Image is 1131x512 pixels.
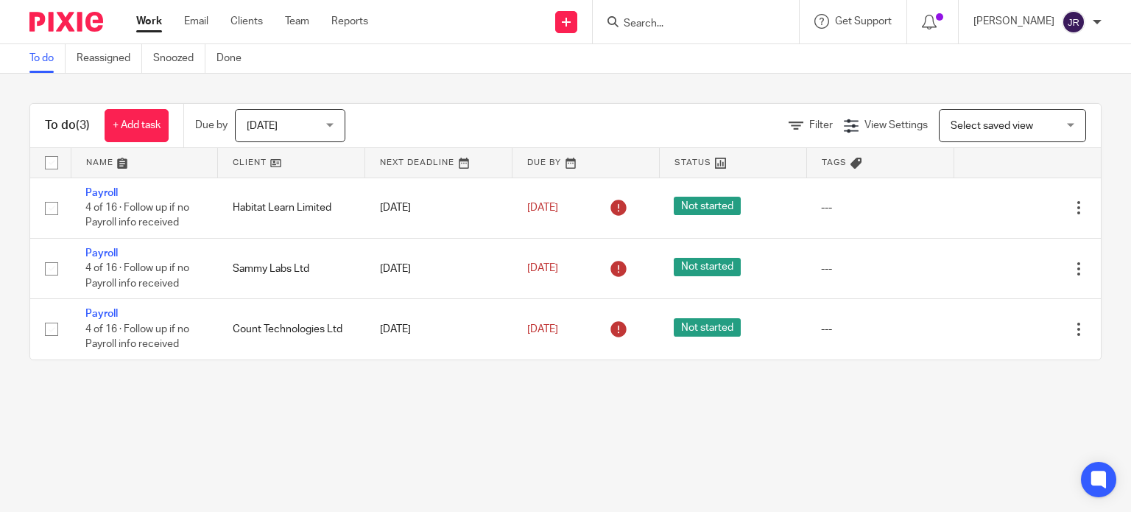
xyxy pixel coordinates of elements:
[85,203,189,228] span: 4 of 16 · Follow up if no Payroll info received
[674,318,741,337] span: Not started
[527,264,558,274] span: [DATE]
[76,119,90,131] span: (3)
[821,262,939,276] div: ---
[809,120,833,130] span: Filter
[216,44,253,73] a: Done
[835,16,892,27] span: Get Support
[622,18,755,31] input: Search
[1062,10,1085,34] img: svg%3E
[184,14,208,29] a: Email
[136,14,162,29] a: Work
[822,158,847,166] span: Tags
[85,248,118,259] a: Payroll
[821,322,939,337] div: ---
[821,200,939,215] div: ---
[85,309,118,319] a: Payroll
[365,238,512,298] td: [DATE]
[29,44,66,73] a: To do
[218,238,365,298] td: Sammy Labs Ltd
[285,14,309,29] a: Team
[85,264,189,290] span: 4 of 16 · Follow up if no Payroll info received
[230,14,263,29] a: Clients
[85,324,189,350] span: 4 of 16 · Follow up if no Payroll info received
[218,299,365,360] td: Count Technologies Ltd
[674,258,741,276] span: Not started
[105,109,169,142] a: + Add task
[247,121,278,131] span: [DATE]
[674,197,741,215] span: Not started
[331,14,368,29] a: Reports
[864,120,928,130] span: View Settings
[365,299,512,360] td: [DATE]
[218,178,365,238] td: Habitat Learn Limited
[195,118,228,133] p: Due by
[29,12,103,32] img: Pixie
[45,118,90,133] h1: To do
[527,203,558,213] span: [DATE]
[527,324,558,334] span: [DATE]
[951,121,1033,131] span: Select saved view
[85,188,118,198] a: Payroll
[973,14,1054,29] p: [PERSON_NAME]
[77,44,142,73] a: Reassigned
[153,44,205,73] a: Snoozed
[365,178,512,238] td: [DATE]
